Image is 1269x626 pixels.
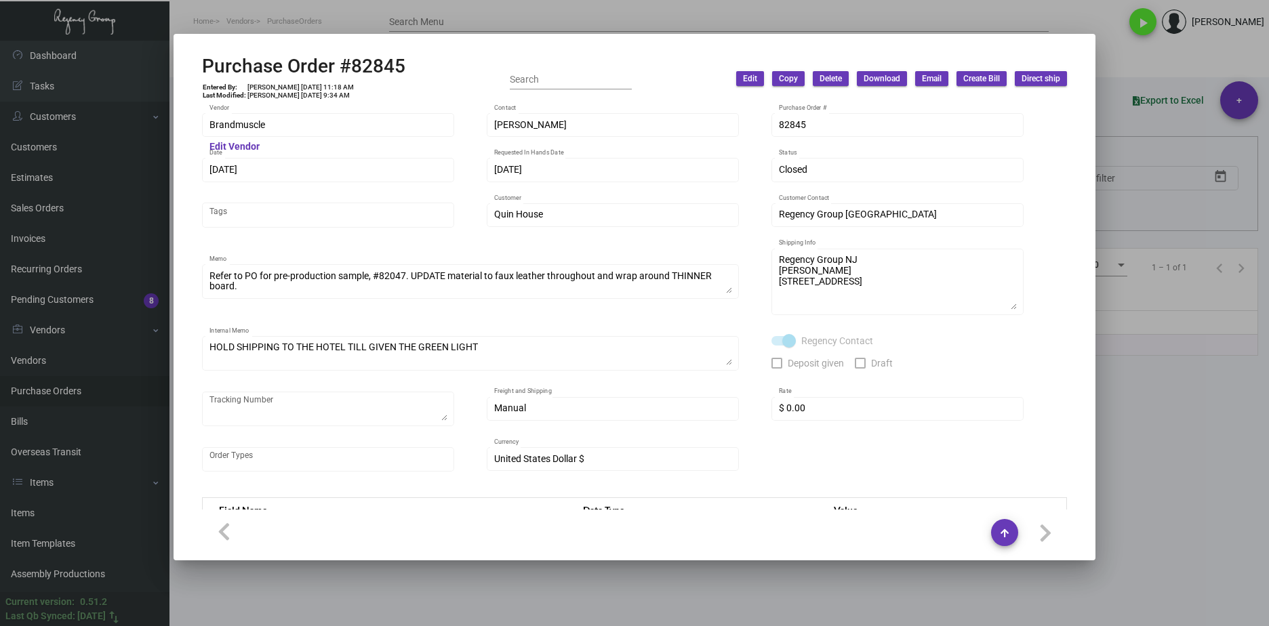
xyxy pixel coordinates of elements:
span: Edit [743,73,757,85]
div: 0.51.2 [80,595,107,609]
th: Field Name [203,498,570,522]
span: Regency Contact [801,333,873,349]
div: Last Qb Synced: [DATE] [5,609,106,623]
span: Create Bill [963,73,1000,85]
h2: Purchase Order #82845 [202,55,405,78]
button: Download [857,71,907,86]
th: Value [820,498,1066,522]
button: Copy [772,71,805,86]
mat-hint: Edit Vendor [209,142,260,152]
button: Create Bill [956,71,1007,86]
td: [PERSON_NAME] [DATE] 11:18 AM [247,83,355,91]
span: Draft [871,355,893,371]
span: Deposit given [788,355,844,371]
span: Manual [494,402,526,413]
span: Email [922,73,942,85]
button: Email [915,71,948,86]
button: Edit [736,71,764,86]
span: Delete [820,73,842,85]
span: Download [864,73,900,85]
td: [PERSON_NAME] [DATE] 9:34 AM [247,91,355,100]
div: Current version: [5,595,75,609]
span: Copy [779,73,798,85]
button: Delete [813,71,849,86]
td: Entered By: [202,83,247,91]
span: Closed [779,164,807,175]
button: Direct ship [1015,71,1067,86]
th: Data Type [569,498,820,522]
td: Last Modified: [202,91,247,100]
span: Direct ship [1022,73,1060,85]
